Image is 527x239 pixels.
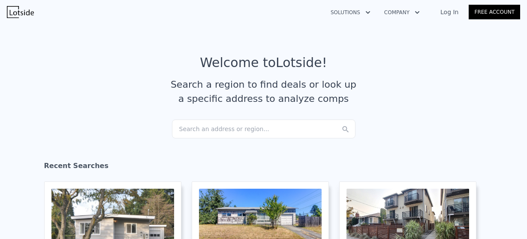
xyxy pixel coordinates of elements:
a: Free Account [469,5,520,19]
div: Welcome to Lotside ! [200,55,327,70]
div: Recent Searches [44,154,483,181]
img: Lotside [7,6,34,18]
a: Log In [430,8,469,16]
button: Solutions [324,5,377,20]
button: Company [377,5,427,20]
div: Search an address or region... [172,119,355,138]
div: Search a region to find deals or look up a specific address to analyze comps [168,77,360,106]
